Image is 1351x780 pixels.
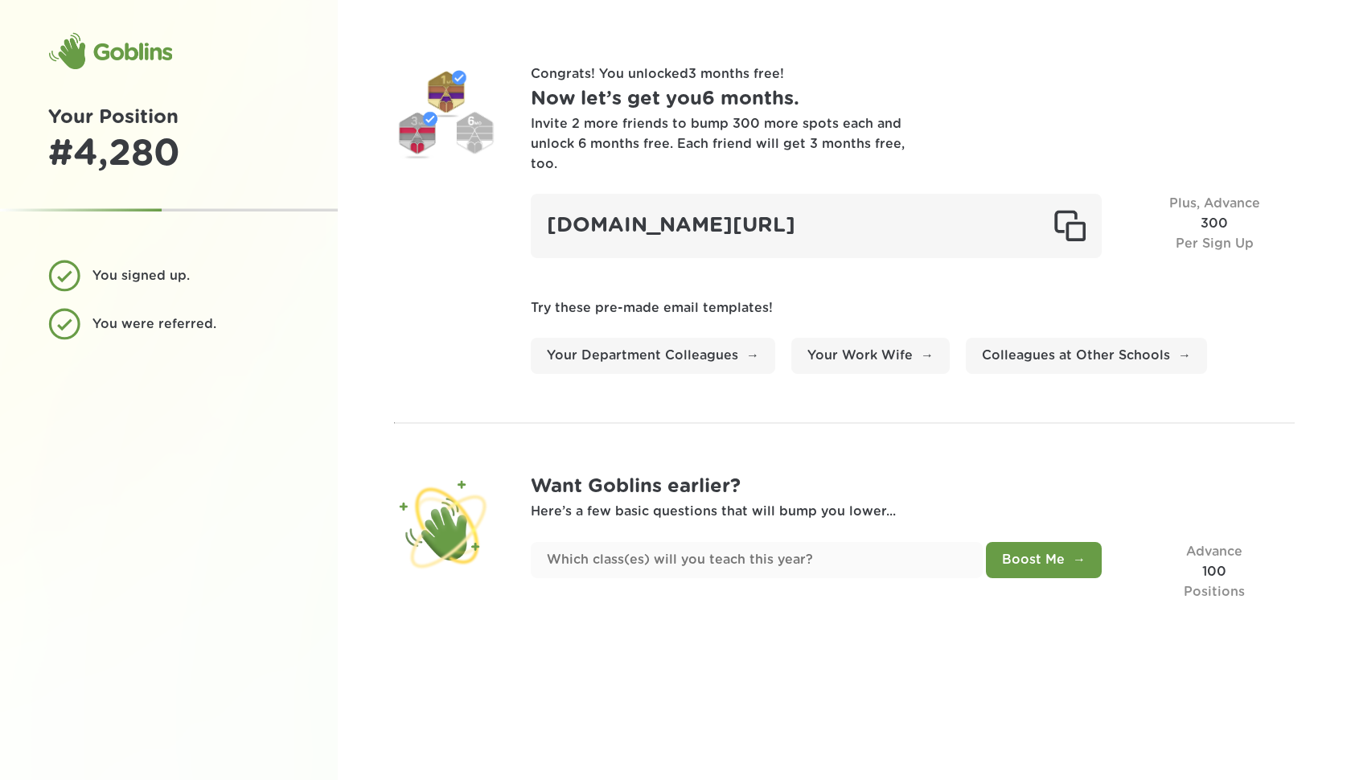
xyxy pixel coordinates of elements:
[1169,197,1260,210] span: Plus, Advance
[1134,542,1295,601] div: 100
[92,266,277,286] div: You signed up.
[48,103,289,133] h1: Your Position
[1186,545,1242,558] span: Advance
[531,338,775,374] a: Your Department Colleagues
[531,502,1295,522] p: Here’s a few basic questions that will bump you lower...
[966,338,1207,374] a: Colleagues at Other Schools
[48,133,289,176] div: # 4,280
[791,338,950,374] a: Your Work Wife
[531,64,1295,84] p: Congrats! You unlocked 3 months free !
[1176,237,1254,250] span: Per Sign Up
[531,472,1295,502] h1: Want Goblins earlier?
[1184,585,1245,598] span: Positions
[531,194,1102,258] div: [DOMAIN_NAME][URL]
[531,298,1295,318] p: Try these pre-made email templates!
[986,542,1102,578] button: Boost Me
[531,84,1295,114] h1: Now let’s get you 6 months .
[48,32,172,71] div: Goblins
[531,542,983,578] input: Which class(es) will you teach this year?
[1134,194,1295,258] div: 300
[92,314,277,335] div: You were referred.
[531,114,933,174] div: Invite 2 more friends to bump 300 more spots each and unlock 6 months free. Each friend will get ...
